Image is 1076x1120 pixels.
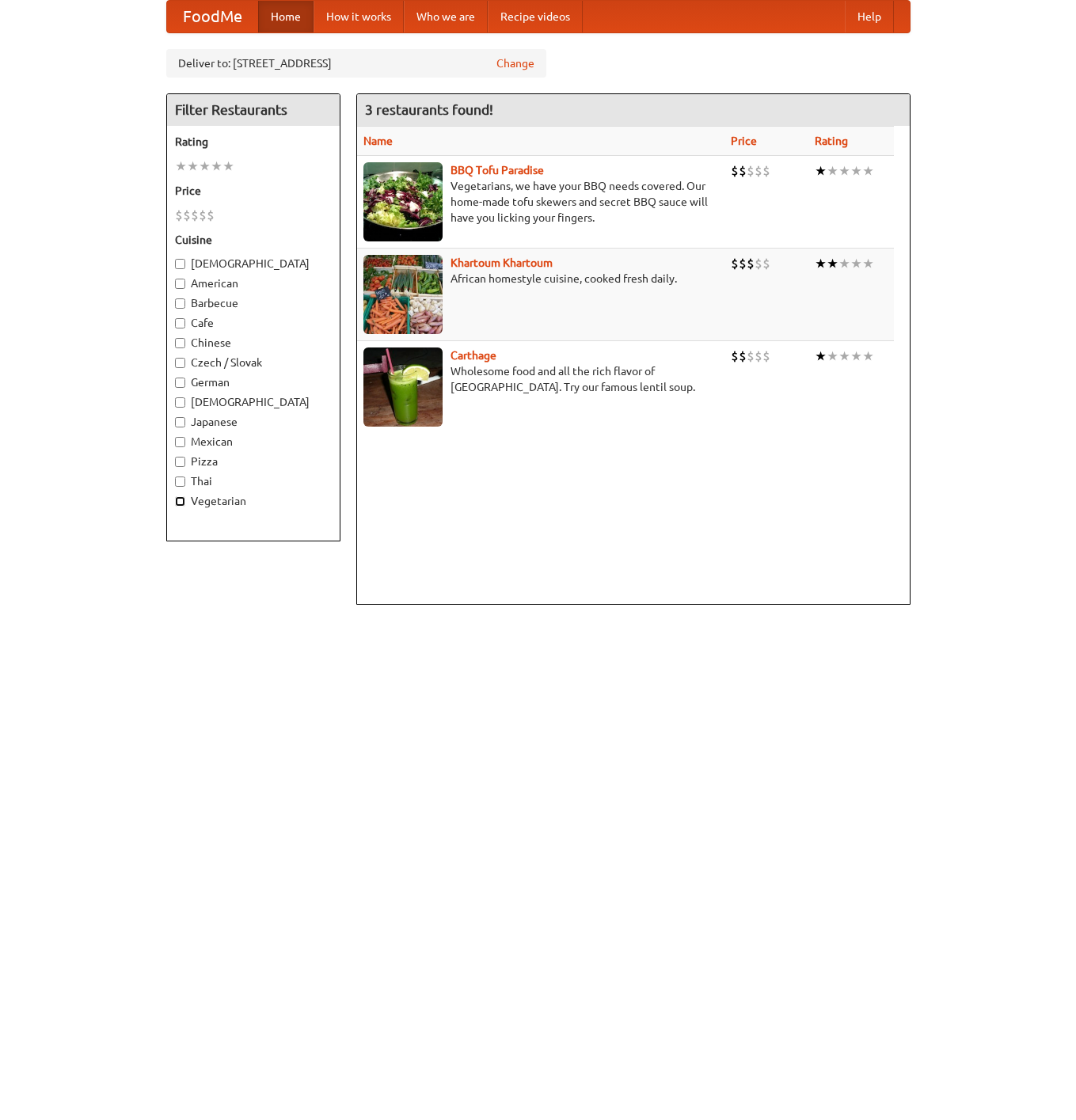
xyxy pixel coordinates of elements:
a: Home [258,1,314,32]
li: ★ [838,255,850,272]
label: Barbecue [175,295,332,311]
img: tofuparadise.jpg [363,162,443,241]
label: Czech / Slovak [175,355,332,370]
li: ★ [827,162,838,180]
li: $ [747,347,755,365]
label: Cafe [175,315,332,331]
li: ★ [211,158,222,175]
label: [DEMOGRAPHIC_DATA] [175,394,332,410]
li: ★ [222,158,234,175]
h5: Price [175,183,332,199]
input: [DEMOGRAPHIC_DATA] [175,397,185,408]
label: American [175,275,332,291]
a: Rating [815,135,848,147]
li: ★ [850,162,862,180]
label: Thai [175,473,332,489]
li: $ [747,162,755,180]
li: ★ [862,162,874,180]
input: Chinese [175,338,185,348]
a: FoodMe [167,1,258,32]
a: Khartoum Khartoum [451,256,553,269]
li: ★ [815,162,827,180]
li: $ [199,207,207,224]
a: Name [363,135,393,147]
h5: Rating [175,134,332,150]
li: $ [731,255,739,272]
input: Czech / Slovak [175,358,185,368]
li: $ [175,207,183,224]
li: ★ [827,255,838,272]
input: Thai [175,476,185,487]
li: $ [183,207,191,224]
li: $ [191,207,199,224]
a: Help [845,1,894,32]
input: American [175,279,185,289]
ng-pluralize: 3 restaurants found! [365,102,493,117]
li: $ [207,207,215,224]
li: $ [755,162,762,180]
p: Wholesome food and all the rich flavor of [GEOGRAPHIC_DATA]. Try our famous lentil soup. [363,363,718,395]
input: Japanese [175,417,185,427]
li: ★ [815,347,827,365]
label: Mexican [175,434,332,450]
h4: Filter Restaurants [167,94,340,126]
label: Chinese [175,335,332,351]
input: Barbecue [175,298,185,309]
li: ★ [199,158,211,175]
a: Change [496,55,534,71]
li: $ [755,255,762,272]
li: $ [755,347,762,365]
li: ★ [827,347,838,365]
h5: Cuisine [175,232,332,248]
li: $ [762,255,770,272]
label: [DEMOGRAPHIC_DATA] [175,256,332,271]
li: $ [739,347,747,365]
a: Price [731,135,757,147]
li: $ [747,255,755,272]
li: $ [731,162,739,180]
a: Recipe videos [488,1,583,32]
p: African homestyle cuisine, cooked fresh daily. [363,271,718,287]
input: German [175,378,185,388]
li: $ [762,347,770,365]
a: How it works [314,1,404,32]
li: ★ [862,255,874,272]
li: ★ [815,255,827,272]
input: Pizza [175,457,185,467]
li: $ [739,255,747,272]
li: ★ [850,255,862,272]
li: $ [731,347,739,365]
li: ★ [175,158,187,175]
li: $ [739,162,747,180]
input: Vegetarian [175,496,185,507]
label: Pizza [175,454,332,469]
li: ★ [187,158,199,175]
li: ★ [838,347,850,365]
img: carthage.jpg [363,347,443,427]
li: ★ [850,347,862,365]
li: ★ [838,162,850,180]
li: $ [762,162,770,180]
label: German [175,374,332,390]
input: Cafe [175,318,185,328]
a: BBQ Tofu Paradise [451,164,544,177]
a: Who we are [404,1,488,32]
div: Deliver to: [STREET_ADDRESS] [166,49,546,78]
li: ★ [862,347,874,365]
a: Carthage [451,349,496,362]
p: Vegetarians, we have your BBQ needs covered. Our home-made tofu skewers and secret BBQ sauce will... [363,178,718,226]
input: [DEMOGRAPHIC_DATA] [175,259,185,269]
label: Vegetarian [175,493,332,509]
img: khartoum.jpg [363,255,443,334]
label: Japanese [175,414,332,430]
input: Mexican [175,437,185,447]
